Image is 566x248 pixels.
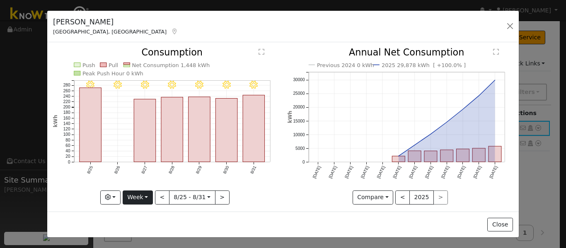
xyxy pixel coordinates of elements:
i: 8/28 - Clear [168,81,177,89]
rect: onclick="" [134,99,156,162]
text: 120 [63,127,70,132]
rect: onclick="" [80,88,102,162]
text: 220 [63,99,70,104]
rect: onclick="" [408,151,421,162]
text: [DATE] [328,165,338,179]
text: Net Consumption 1,448 kWh [132,62,210,68]
button: Week [123,190,153,205]
rect: onclick="" [424,151,437,162]
rect: onclick="" [440,150,453,162]
text: 8/28 [168,165,175,175]
text: 8/31 [249,165,257,175]
text: 240 [63,94,70,99]
text: 8/27 [140,165,148,175]
text: 100 [63,132,70,137]
circle: onclick="" [397,154,400,158]
text: 0 [68,160,70,164]
text: 15000 [293,119,305,123]
text: 0 [302,160,305,164]
span: [GEOGRAPHIC_DATA], [GEOGRAPHIC_DATA] [53,29,167,35]
text: [DATE] [472,165,482,179]
text: 180 [63,111,70,115]
text: 10000 [293,132,305,137]
circle: onclick="" [445,120,448,124]
text: 2025 29,878 kWh [ +100.0% ] [382,62,466,68]
text: [DATE] [376,165,386,179]
button: < [395,190,410,205]
rect: onclick="" [189,97,210,162]
text: 260 [63,89,70,93]
rect: onclick="" [472,149,485,162]
text: kWh [53,115,58,128]
rect: onclick="" [489,147,501,162]
text: [DATE] [312,165,322,179]
text: Annual Net Consumption [349,47,464,58]
circle: onclick="" [413,144,416,147]
text: 30000 [293,78,305,82]
text: 25000 [293,91,305,96]
text: [DATE] [344,165,354,179]
text: Consumption [142,47,203,58]
text: 20 [65,154,70,159]
text: 80 [65,138,70,142]
text: 40 [65,149,70,154]
i: 8/25 - Clear [86,81,94,89]
rect: onclick="" [243,95,265,162]
text:  [259,49,265,55]
text: Pull [109,62,118,68]
text: Previous 2024 0 kWh [317,62,374,68]
text: 140 [63,121,70,126]
circle: onclick="" [477,94,480,98]
text: [DATE] [456,165,466,179]
circle: onclick="" [493,79,496,82]
rect: onclick="" [216,99,238,162]
text: 8/26 [114,165,121,175]
circle: onclick="" [461,108,464,111]
text: [DATE] [392,165,402,179]
text: [DATE] [424,165,434,179]
rect: onclick="" [456,149,469,162]
text: [DATE] [360,165,370,179]
text: Push [82,62,95,68]
text: kWh [287,111,293,123]
text: 8/29 [195,165,203,175]
rect: onclick="" [392,156,405,162]
i: 8/30 - Clear [223,81,231,89]
text: [DATE] [489,165,498,179]
button: Compare [353,190,394,205]
text: 280 [63,83,70,88]
button: 8/25 - 8/31 [169,190,215,205]
text: 20000 [293,105,305,110]
rect: onclick="" [161,97,183,162]
text: Peak Push Hour 0 kWh [82,70,143,77]
text: 5000 [295,146,305,151]
i: 8/29 - Clear [195,81,203,89]
h5: [PERSON_NAME] [53,17,178,27]
i: 8/27 - Clear [141,81,149,89]
text: 8/25 [86,165,94,175]
button: 2025 [409,190,434,205]
text: 8/30 [223,165,230,175]
button: < [155,190,169,205]
button: Close [487,218,513,232]
text:  [493,49,499,55]
text: 160 [63,116,70,120]
circle: onclick="" [429,132,432,136]
text: 60 [65,143,70,148]
text: [DATE] [408,165,418,179]
button: > [215,190,230,205]
text: [DATE] [440,165,450,179]
i: 8/31 - Clear [250,81,258,89]
a: Map [171,28,178,35]
i: 8/26 - Clear [114,81,122,89]
text: 200 [63,105,70,110]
